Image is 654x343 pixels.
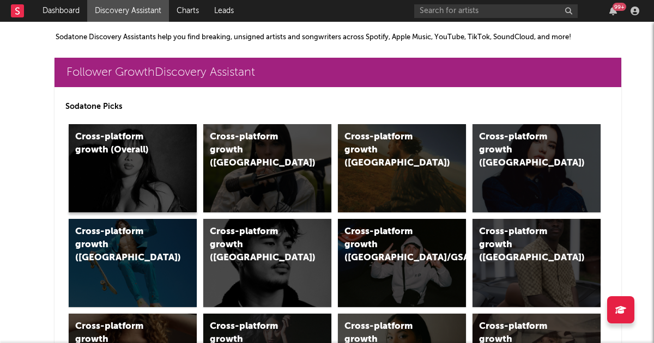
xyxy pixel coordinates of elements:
p: Sodatone Discovery Assistants help you find breaking, unsigned artists and songwriters across Spo... [56,31,578,44]
a: Cross-platform growth (Overall) [69,124,197,212]
button: 99+ [609,7,617,15]
div: Cross-platform growth ([GEOGRAPHIC_DATA]) [344,131,437,170]
a: Cross-platform growth ([GEOGRAPHIC_DATA]) [203,124,331,212]
a: Cross-platform growth ([GEOGRAPHIC_DATA]) [203,219,331,307]
div: Cross-platform growth ([GEOGRAPHIC_DATA]) [210,131,302,170]
input: Search for artists [414,4,578,18]
div: Cross-platform growth ([GEOGRAPHIC_DATA]/GSA) [344,225,437,265]
div: 99 + [613,3,626,11]
div: Cross-platform growth ([GEOGRAPHIC_DATA]) [75,225,167,265]
a: Cross-platform growth ([GEOGRAPHIC_DATA]) [473,219,601,307]
div: Cross-platform growth ([GEOGRAPHIC_DATA]) [210,225,302,265]
a: Cross-platform growth ([GEOGRAPHIC_DATA]/GSA) [338,219,466,307]
a: Follower GrowthDiscovery Assistant [55,58,621,87]
div: Cross-platform growth ([GEOGRAPHIC_DATA]) [479,131,571,170]
div: Cross-platform growth ([GEOGRAPHIC_DATA]) [479,225,571,265]
a: Cross-platform growth ([GEOGRAPHIC_DATA]) [338,124,466,212]
a: Cross-platform growth ([GEOGRAPHIC_DATA]) [473,124,601,212]
p: Sodatone Picks [65,100,610,113]
div: Cross-platform growth (Overall) [75,131,167,157]
a: Cross-platform growth ([GEOGRAPHIC_DATA]) [69,219,197,307]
